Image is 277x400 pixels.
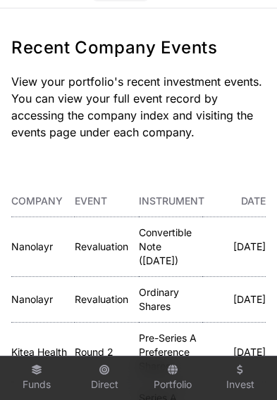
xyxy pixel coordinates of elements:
[75,345,138,359] p: Round 2
[11,293,53,305] a: Nanolayr
[11,37,266,59] h1: Recent Company Events
[11,240,53,252] a: Nanolayr
[76,359,133,397] a: Direct
[139,285,202,314] p: Ordinary Shares
[144,359,201,397] a: Portfolio
[139,331,202,373] p: Pre-Series A Preference Shares
[139,186,202,217] th: Instrument
[11,186,75,217] th: Company
[202,292,266,307] p: [DATE]
[75,292,138,307] p: Revaluation
[11,73,266,141] p: View your portfolio's recent investment events. You can view your full event record by accessing ...
[75,186,138,217] th: Event
[202,345,266,359] p: [DATE]
[202,240,266,254] p: [DATE]
[202,186,266,217] th: Date
[139,226,202,268] p: Convertible Note ([DATE])
[75,240,138,254] p: Revaluation
[207,333,277,400] iframe: Chat Widget
[11,346,67,358] a: Kitea Health
[8,359,65,397] a: Funds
